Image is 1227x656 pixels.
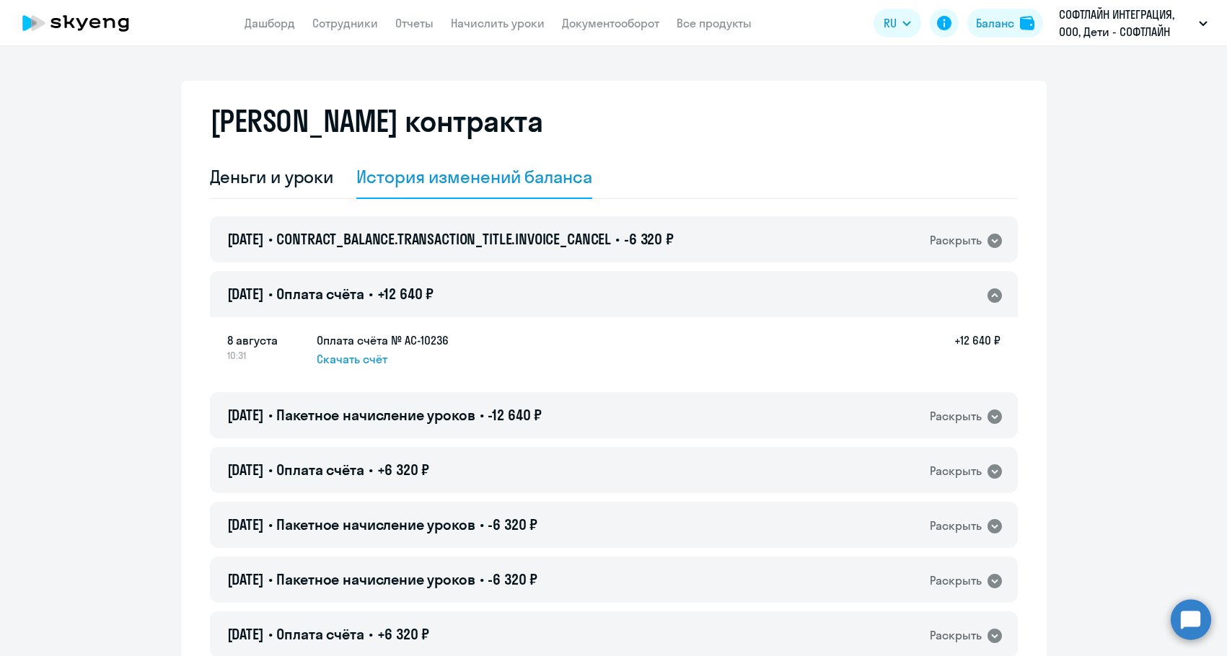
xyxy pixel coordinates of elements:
span: • [369,285,373,303]
span: Оплата счёта [276,285,364,303]
span: • [615,230,620,248]
a: Документооборот [562,16,659,30]
span: -12 640 ₽ [488,406,542,424]
p: СОФТЛАЙН ИНТЕГРАЦИЯ, ООО, Дети - СОФТЛАЙН ИНТЕГРАЦИЯ Соц. пакет [1059,6,1193,40]
div: Раскрыть [930,517,982,535]
div: Раскрыть [930,231,982,249]
span: -6 320 ₽ [488,515,537,533]
div: Раскрыть [930,462,982,480]
span: [DATE] [227,570,264,588]
span: [DATE] [227,285,264,303]
div: Раскрыть [930,407,982,425]
span: • [480,570,484,588]
h2: [PERSON_NAME] контракта [210,104,543,138]
span: 8 августа [227,332,305,349]
div: Деньги и уроки [210,165,334,188]
span: Скачать счёт [317,350,387,368]
span: • [268,461,273,479]
div: Раскрыть [930,626,982,644]
span: Оплата счёта [276,625,364,643]
a: Дашборд [245,16,295,30]
span: • [369,461,373,479]
span: [DATE] [227,406,264,424]
span: +6 320 ₽ [377,625,430,643]
span: Пакетное начисление уроков [276,570,475,588]
span: Пакетное начисление уроков [276,406,475,424]
button: Балансbalance [967,9,1043,37]
span: -6 320 ₽ [624,230,674,248]
span: RU [884,14,897,32]
a: Отчеты [395,16,434,30]
div: Баланс [976,14,1014,32]
span: • [268,406,273,424]
span: [DATE] [227,461,264,479]
h5: +12 640 ₽ [954,332,1000,368]
span: • [480,515,484,533]
span: +6 320 ₽ [377,461,430,479]
span: • [268,625,273,643]
span: • [268,515,273,533]
span: [DATE] [227,515,264,533]
h5: Оплата счёта № AC-10236 [317,332,449,349]
span: -6 320 ₽ [488,570,537,588]
span: • [268,230,273,248]
div: Раскрыть [930,572,982,590]
span: [DATE] [227,625,264,643]
button: СОФТЛАЙН ИНТЕГРАЦИЯ, ООО, Дети - СОФТЛАЙН ИНТЕГРАЦИЯ Соц. пакет [1052,6,1215,40]
span: • [369,625,373,643]
span: • [268,570,273,588]
span: • [480,406,484,424]
span: +12 640 ₽ [377,285,434,303]
span: 10:31 [227,349,305,362]
a: Начислить уроки [451,16,545,30]
img: balance [1020,16,1034,30]
span: [DATE] [227,230,264,248]
div: История изменений баланса [356,165,592,188]
a: Сотрудники [312,16,378,30]
button: RU [874,9,921,37]
span: • [268,285,273,303]
a: Все продукты [677,16,752,30]
span: Пакетное начисление уроков [276,515,475,533]
span: CONTRACT_BALANCE.TRANSACTION_TITLE.INVOICE_CANCEL [276,230,611,248]
span: Оплата счёта [276,461,364,479]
